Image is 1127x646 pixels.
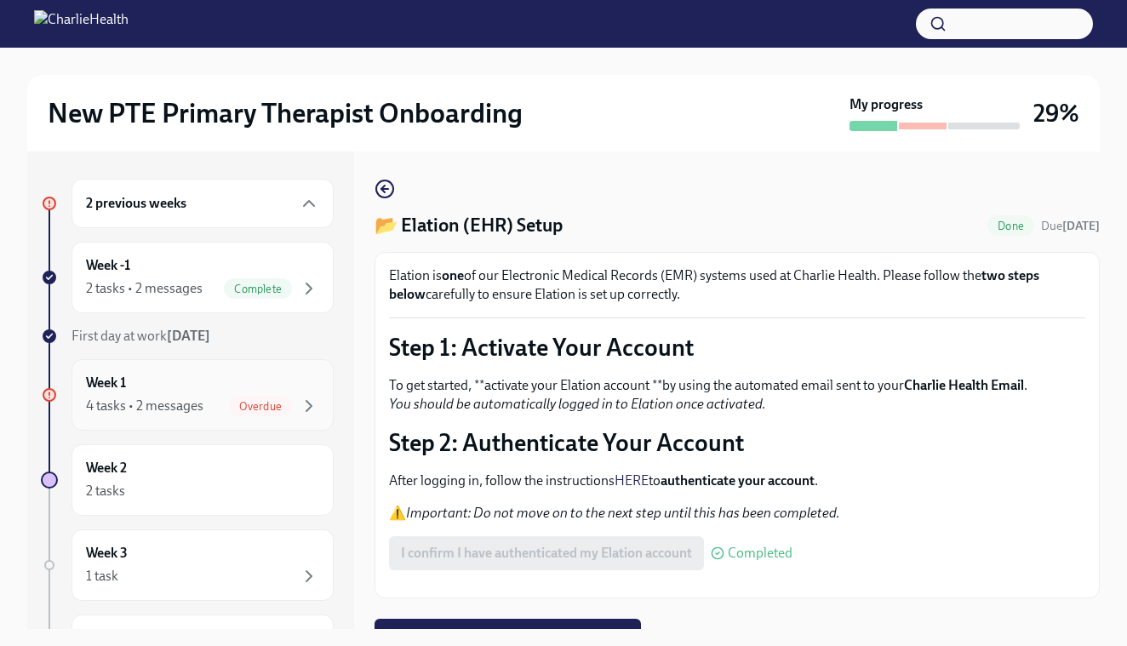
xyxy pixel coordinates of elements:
div: 2 tasks [86,482,125,500]
span: Overdue [229,400,292,413]
p: Step 1: Activate Your Account [389,332,1085,363]
h4: 📂 Elation (EHR) Setup [375,213,563,238]
div: 1 task [86,567,118,586]
h6: Week -1 [86,256,130,275]
div: 2 previous weeks [72,179,334,228]
span: August 22nd, 2025 09:00 [1041,218,1100,234]
h6: Week 3 [86,544,128,563]
p: ⚠️ [389,504,1085,523]
h6: Week 1 [86,374,126,392]
em: You should be automatically logged in to Elation once activated. [389,396,766,412]
span: Next task : Clinical Onboarding: Week One [386,627,629,644]
a: Week 31 task [41,529,334,601]
p: Elation is of our Electronic Medical Records (EMR) systems used at Charlie Health. Please follow ... [389,266,1085,304]
span: Done [987,220,1034,232]
strong: authenticate your account [661,472,815,489]
strong: [DATE] [1062,219,1100,233]
strong: one [442,267,464,283]
strong: Charlie Health Email [904,377,1024,393]
a: HERE [615,472,649,489]
em: Important: Do not move on to the next step until this has been completed. [406,505,840,521]
img: CharlieHealth [34,10,129,37]
p: Step 2: Authenticate Your Account [389,427,1085,458]
h3: 29% [1033,98,1079,129]
a: First day at work[DATE] [41,327,334,346]
p: To get started, **activate your Elation account **by using the automated email sent to your . [389,376,1085,414]
span: Due [1041,219,1100,233]
strong: My progress [850,95,923,114]
div: 4 tasks • 2 messages [86,397,203,415]
p: After logging in, follow the instructions to . [389,472,1085,490]
a: Week 22 tasks [41,444,334,516]
h6: Week 2 [86,459,127,477]
a: Week -12 tasks • 2 messagesComplete [41,242,334,313]
h6: 2 previous weeks [86,194,186,213]
a: Week 14 tasks • 2 messagesOverdue [41,359,334,431]
span: First day at work [72,328,210,344]
div: 2 tasks • 2 messages [86,279,203,298]
span: Completed [728,546,792,560]
span: Complete [224,283,292,295]
strong: [DATE] [167,328,210,344]
h2: New PTE Primary Therapist Onboarding [48,96,523,130]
